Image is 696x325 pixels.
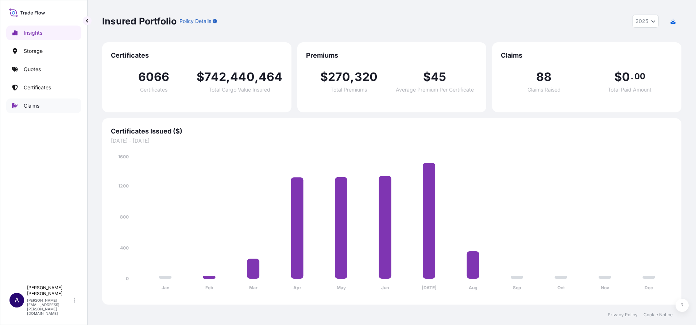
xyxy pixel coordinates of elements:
span: Total Paid Amount [608,87,651,92]
a: Quotes [6,62,81,77]
span: $ [320,71,328,83]
tspan: Nov [601,285,610,290]
span: Claims Raised [527,87,561,92]
a: Claims [6,98,81,113]
span: 320 [355,71,378,83]
a: Certificates [6,80,81,95]
tspan: May [337,285,346,290]
span: , [226,71,230,83]
span: Certificates Issued ($) [111,127,673,136]
button: Year Selector [632,15,659,28]
span: 88 [536,71,552,83]
tspan: 400 [120,245,129,251]
span: 440 [230,71,255,83]
span: $ [614,71,622,83]
a: Cookie Notice [643,312,673,318]
a: Privacy Policy [608,312,638,318]
span: Average Premium Per Certificate [396,87,474,92]
span: Claims [501,51,673,60]
span: 742 [204,71,226,83]
tspan: Sep [513,285,521,290]
p: Insights [24,29,42,36]
span: 0 [622,71,630,83]
p: Policy Details [179,18,211,25]
p: Quotes [24,66,41,73]
a: Storage [6,44,81,58]
tspan: Oct [557,285,565,290]
tspan: [DATE] [422,285,437,290]
tspan: Apr [293,285,301,290]
p: [PERSON_NAME][EMAIL_ADDRESS][PERSON_NAME][DOMAIN_NAME] [27,298,72,316]
p: Storage [24,47,43,55]
p: Claims [24,102,39,109]
span: $ [423,71,431,83]
span: , [255,71,259,83]
tspan: Feb [205,285,213,290]
span: A [15,297,19,304]
tspan: 1200 [118,183,129,189]
tspan: Jan [162,285,169,290]
p: Certificates [24,84,51,91]
span: 270 [328,71,351,83]
span: . [631,73,633,79]
span: [DATE] - [DATE] [111,137,673,144]
span: 45 [431,71,446,83]
tspan: Aug [469,285,477,290]
tspan: 800 [120,214,129,220]
span: 6066 [138,71,170,83]
tspan: Jun [381,285,389,290]
span: Total Premiums [330,87,367,92]
span: 00 [634,73,645,79]
span: Premiums [306,51,478,60]
span: Certificates [111,51,283,60]
span: Total Cargo Value Insured [209,87,270,92]
span: $ [197,71,204,83]
span: 464 [259,71,283,83]
p: [PERSON_NAME] [PERSON_NAME] [27,285,72,297]
span: , [350,71,354,83]
tspan: Mar [249,285,258,290]
p: Insured Portfolio [102,15,177,27]
tspan: Dec [645,285,653,290]
tspan: 1600 [118,154,129,159]
tspan: 0 [126,276,129,281]
a: Insights [6,26,81,40]
span: 2025 [635,18,648,25]
span: Certificates [140,87,167,92]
